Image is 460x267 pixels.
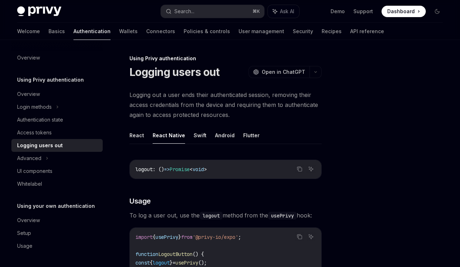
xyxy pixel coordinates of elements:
div: Whitelabel [17,180,42,188]
div: Using Privy authentication [129,55,322,62]
span: : () [153,166,164,173]
span: usePrivy [155,234,178,240]
a: Support [353,8,373,15]
div: Overview [17,90,40,98]
span: logout [136,166,153,173]
span: = [173,260,175,266]
button: Search...⌘K [161,5,264,18]
button: Swift [194,127,206,144]
a: Overview [11,88,103,101]
span: (); [198,260,207,266]
div: Login methods [17,103,52,111]
button: React Native [153,127,185,144]
span: } [170,260,173,266]
span: Ask AI [280,8,294,15]
div: Advanced [17,154,41,163]
h5: Using your own authentication [17,202,95,210]
span: const [136,260,150,266]
span: Promise [170,166,190,173]
span: Open in ChatGPT [262,68,305,76]
span: void [193,166,204,173]
button: Ask AI [306,164,316,174]
a: Connectors [146,23,175,40]
a: Overview [11,51,103,64]
button: Copy the contents from the code block [295,232,304,241]
a: Whitelabel [11,178,103,190]
span: > [204,166,207,173]
h5: Using Privy authentication [17,76,84,84]
button: Copy the contents from the code block [295,164,304,174]
span: } [178,234,181,240]
span: from [181,234,193,240]
span: => [164,166,170,173]
span: { [153,234,155,240]
img: dark logo [17,6,61,16]
div: Setup [17,229,31,237]
div: Usage [17,242,32,250]
a: Usage [11,240,103,252]
span: Logging out a user ends their authenticated session, removing their access credentials from the d... [129,90,322,120]
div: UI components [17,167,52,175]
a: Authentication [73,23,111,40]
a: UI components [11,165,103,178]
a: User management [239,23,284,40]
a: Basics [48,23,65,40]
button: Ask AI [268,5,299,18]
div: Authentication state [17,115,63,124]
div: Logging users out [17,141,63,150]
span: () { [193,251,204,257]
h1: Logging users out [129,66,219,78]
div: Overview [17,53,40,62]
div: Access tokens [17,128,52,137]
span: Usage [129,196,151,206]
span: usePrivy [175,260,198,266]
button: Flutter [243,127,260,144]
a: Policies & controls [184,23,230,40]
span: { [150,260,153,266]
span: function [136,251,158,257]
span: LogoutButton [158,251,193,257]
span: < [190,166,193,173]
a: Security [293,23,313,40]
code: usePrivy [268,212,297,220]
button: React [129,127,144,144]
div: Search... [174,7,194,16]
a: Access tokens [11,126,103,139]
a: Logging users out [11,139,103,152]
button: Ask AI [306,232,316,241]
span: ; [238,234,241,240]
a: Demo [331,8,345,15]
span: To log a user out, use the method from the hook: [129,210,322,220]
button: Open in ChatGPT [249,66,310,78]
a: Wallets [119,23,138,40]
span: Dashboard [387,8,415,15]
div: Overview [17,216,40,225]
a: Overview [11,214,103,227]
a: Dashboard [382,6,426,17]
a: API reference [350,23,384,40]
a: Setup [11,227,103,240]
span: import [136,234,153,240]
span: '@privy-io/expo' [193,234,238,240]
button: Toggle dark mode [431,6,443,17]
a: Welcome [17,23,40,40]
a: Authentication state [11,113,103,126]
code: logout [200,212,223,220]
span: ⌘ K [252,9,260,14]
button: Android [215,127,235,144]
a: Recipes [322,23,342,40]
span: logout [153,260,170,266]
